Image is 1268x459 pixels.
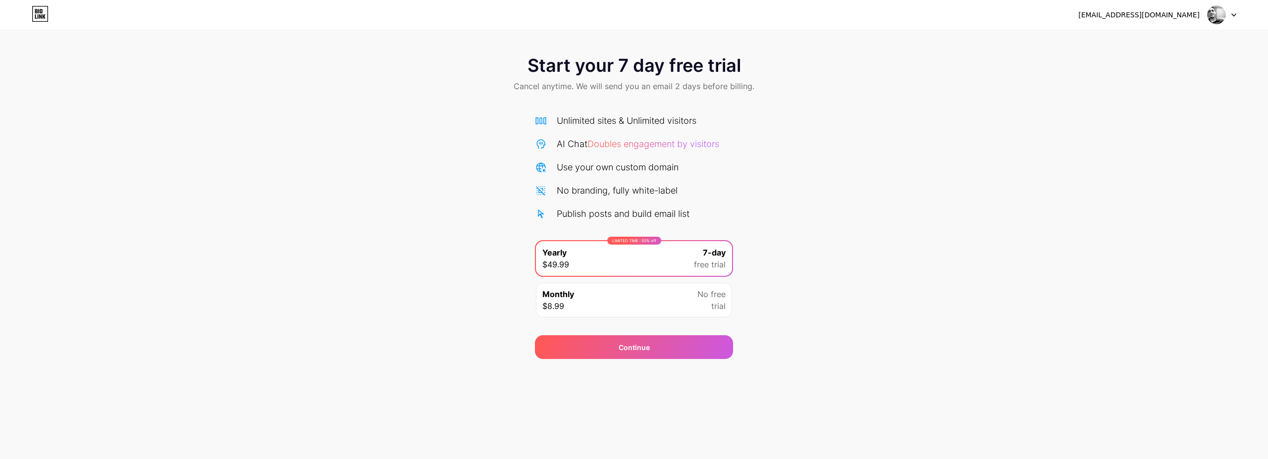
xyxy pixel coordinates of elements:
div: Publish posts and build email list [557,207,689,220]
span: Start your 7 day free trial [528,55,741,75]
div: Unlimited sites & Unlimited visitors [557,114,696,127]
div: [EMAIL_ADDRESS][DOMAIN_NAME] [1078,10,1200,20]
span: 7-day [703,247,726,258]
img: petterson_padilha [1207,5,1226,24]
span: Cancel anytime. We will send you an email 2 days before billing. [514,80,754,92]
div: LIMITED TIME : 50% off [607,237,661,245]
div: Continue [619,342,650,353]
span: Yearly [542,247,567,258]
span: No free [697,288,726,300]
span: trial [711,300,726,312]
span: Doubles engagement by visitors [587,139,719,149]
div: Use your own custom domain [557,160,679,174]
div: AI Chat [557,137,719,151]
div: No branding, fully white-label [557,184,678,197]
span: Monthly [542,288,574,300]
span: $8.99 [542,300,564,312]
span: free trial [694,258,726,270]
span: $49.99 [542,258,569,270]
